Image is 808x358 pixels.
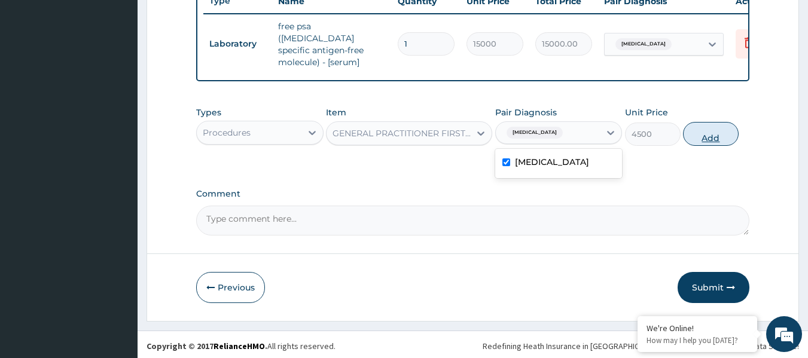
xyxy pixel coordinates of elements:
p: How may I help you today? [647,335,748,345]
div: Chat with us now [62,67,201,82]
td: Laboratory [203,33,272,55]
span: [MEDICAL_DATA] [507,127,563,139]
label: Pair Diagnosis [495,106,557,118]
textarea: Type your message and hit 'Enter' [6,234,228,276]
label: [MEDICAL_DATA] [515,156,589,168]
img: d_794563401_company_1708531726252_794563401 [22,60,48,90]
label: Types [196,108,221,118]
span: [MEDICAL_DATA] [615,38,672,50]
label: Item [326,106,346,118]
div: Redefining Heath Insurance in [GEOGRAPHIC_DATA] using Telemedicine and Data Science! [483,340,799,352]
td: free psa ([MEDICAL_DATA] specific antigen-free molecule) - [serum] [272,14,392,74]
a: RelianceHMO [214,341,265,351]
label: Unit Price [625,106,668,118]
strong: Copyright © 2017 . [147,341,267,351]
span: We're online! [69,105,165,225]
div: We're Online! [647,323,748,333]
button: Previous [196,272,265,303]
button: Submit [678,272,749,303]
div: GENERAL PRACTITIONER FIRST OUTPATIENT CONSULTATION [333,127,471,139]
div: Minimize live chat window [196,6,225,35]
button: Add [683,122,739,146]
label: Comment [196,189,750,199]
div: Procedures [203,127,251,139]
